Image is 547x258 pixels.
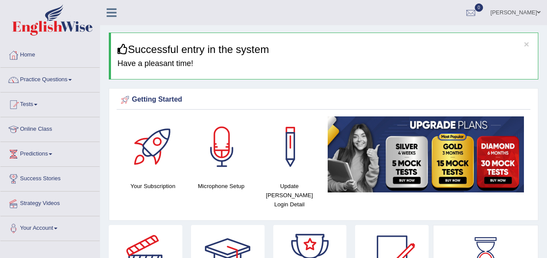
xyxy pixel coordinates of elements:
div: Getting Started [119,93,528,106]
img: small5.jpg [328,116,524,192]
h3: Successful entry in the system [117,44,531,55]
a: Home [0,43,100,65]
h4: Your Subscription [123,182,183,191]
h4: Update [PERSON_NAME] Login Detail [260,182,319,209]
span: 0 [475,3,483,12]
a: Predictions [0,142,100,164]
h4: Have a pleasant time! [117,60,531,68]
a: Practice Questions [0,68,100,89]
a: Strategy Videos [0,192,100,213]
h4: Microphone Setup [191,182,251,191]
a: Online Class [0,117,100,139]
button: × [524,40,529,49]
a: Success Stories [0,167,100,189]
a: Tests [0,93,100,114]
a: Your Account [0,216,100,238]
